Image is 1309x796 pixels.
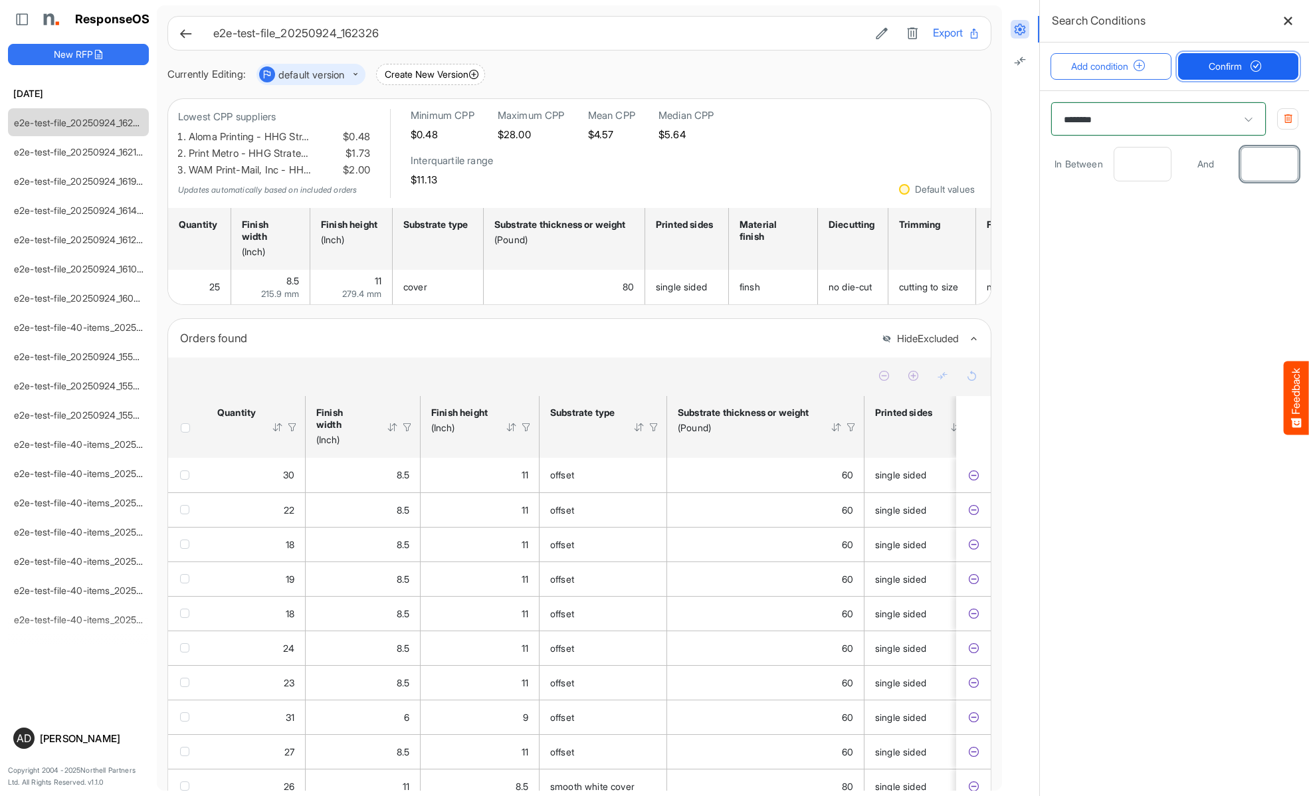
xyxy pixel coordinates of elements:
[217,407,254,419] div: Quantity
[740,219,803,243] div: Material finish
[845,421,857,433] div: Filter Icon
[189,129,370,146] li: Aloma Printing - HHG Str…
[403,781,409,792] span: 11
[283,643,294,654] span: 24
[623,281,634,292] span: 80
[207,458,306,492] td: 30 is template cell Column Header httpsnorthellcomontologiesmapping-rulesorderhasquantity
[540,734,667,769] td: offset is template cell Column Header httpsnorthellcomontologiesmapping-rulesmaterialhassubstrate...
[411,109,474,122] h6: Minimum CPP
[286,539,294,550] span: 18
[1051,156,1107,171] span: In Between
[1178,156,1235,171] span: And
[678,422,813,434] div: (Pound)
[842,504,853,516] span: 60
[431,407,488,419] div: Finish height
[397,746,409,757] span: 8.5
[306,631,421,665] td: 8.5 is template cell Column Header httpsnorthellcomontologiesmapping-rulesmeasurementhasfinishsiz...
[522,608,528,619] span: 11
[864,458,984,492] td: single sided is template cell Column Header httpsnorthellcomontologiesmapping-rulesmanufacturingh...
[875,677,926,688] span: single sided
[967,573,980,586] button: Exclude
[213,28,861,39] h6: e2e-test-file_20250924_162326
[872,25,892,42] button: Edit
[283,469,294,480] span: 30
[306,734,421,769] td: 8.5 is template cell Column Header httpsnorthellcomontologiesmapping-rulesmeasurementhasfinishsiz...
[915,185,975,194] div: Default values
[40,734,144,744] div: [PERSON_NAME]
[956,734,993,769] td: f995857e-24d0-4743-9394-09b329ac956a is template cell Column Header
[207,631,306,665] td: 24 is template cell Column Header httpsnorthellcomontologiesmapping-rulesorderhasquantity
[875,504,926,516] span: single sided
[397,643,409,654] span: 8.5
[375,275,381,286] span: 11
[550,539,574,550] span: offset
[498,109,565,122] h6: Maximum CPP
[397,469,409,480] span: 8.5
[550,643,574,654] span: offset
[261,288,299,299] span: 215.9 mm
[550,407,616,419] div: Substrate type
[967,504,980,517] button: Exclude
[667,561,864,596] td: 60 is template cell Column Header httpsnorthellcomontologiesmapping-rulesmaterialhasmaterialthick...
[231,270,310,304] td: 8.5 is template cell Column Header httpsnorthellcomontologiesmapping-rulesmeasurementhasfinishsiz...
[875,781,926,792] span: single sided
[8,765,149,788] p: Copyright 2004 - 2025 Northell Partners Ltd. All Rights Reserved. v 1.1.0
[14,526,192,538] a: e2e-test-file-40-items_20250924_152927
[1051,53,1171,80] button: Add condition
[899,281,958,292] span: cutting to size
[421,734,540,769] td: 11 is template cell Column Header httpsnorthellcomontologiesmapping-rulesmeasurementhasfinishsize...
[658,109,714,122] h6: Median CPP
[667,700,864,734] td: 60 is template cell Column Header httpsnorthellcomontologiesmapping-rulesmaterialhasmaterialthick...
[658,129,714,140] h5: $5.64
[310,270,393,304] td: 11 is template cell Column Header httpsnorthellcomontologiesmapping-rulesmeasurementhasfinishsize...
[306,561,421,596] td: 8.5 is template cell Column Header httpsnorthellcomontologiesmapping-rulesmeasurementhasfinishsiz...
[864,700,984,734] td: single sided is template cell Column Header httpsnorthellcomontologiesmapping-rulesmanufacturingh...
[967,780,980,793] button: Exclude
[550,504,574,516] span: offset
[829,219,873,231] div: Diecutting
[967,711,980,724] button: Exclude
[401,421,413,433] div: Filter Icon
[484,270,645,304] td: 80 is template cell Column Header httpsnorthellcomontologiesmapping-rulesmaterialhasmaterialthick...
[967,746,980,759] button: Exclude
[168,596,207,631] td: checkbox
[967,676,980,690] button: Exclude
[207,596,306,631] td: 18 is template cell Column Header httpsnorthellcomontologiesmapping-rulesorderhasquantity
[340,162,370,179] span: $2.00
[667,665,864,700] td: 60 is template cell Column Header httpsnorthellcomontologiesmapping-rulesmaterialhasmaterialthick...
[550,677,574,688] span: offset
[842,573,853,585] span: 60
[522,469,528,480] span: 11
[421,458,540,492] td: 11 is template cell Column Header httpsnorthellcomontologiesmapping-rulesmeasurementhasfinishsize...
[14,585,194,596] a: e2e-test-file-40-items_20250924_133443
[588,109,635,122] h6: Mean CPP
[306,527,421,561] td: 8.5 is template cell Column Header httpsnorthellcomontologiesmapping-rulesmeasurementhasfinishsiz...
[902,25,922,42] button: Delete
[550,712,574,723] span: offset
[14,322,193,333] a: e2e-test-file-40-items_20250924_160529
[14,263,148,274] a: e2e-test-file_20250924_161029
[189,146,370,162] li: Print Metro - HHG Strate…
[864,561,984,596] td: single sided is template cell Column Header httpsnorthellcomontologiesmapping-rulesmanufacturingh...
[321,219,377,231] div: Finish height
[376,64,485,85] button: Create New Version
[875,608,926,619] span: single sided
[168,631,207,665] td: checkbox
[875,469,926,480] span: single sided
[14,439,193,450] a: e2e-test-file-40-items_20250924_155342
[207,700,306,734] td: 31 is template cell Column Header httpsnorthellcomontologiesmapping-rulesorderhasquantity
[421,527,540,561] td: 11 is template cell Column Header httpsnorthellcomontologiesmapping-rulesmeasurementhasfinishsize...
[540,561,667,596] td: offset is template cell Column Header httpsnorthellcomontologiesmapping-rulesmaterialhassubstrate...
[842,539,853,550] span: 60
[842,712,853,723] span: 60
[167,66,246,83] div: Currently Editing:
[540,527,667,561] td: offset is template cell Column Header httpsnorthellcomontologiesmapping-rulesmaterialhassubstrate...
[14,205,148,216] a: e2e-test-file_20250924_161429
[648,421,660,433] div: Filter Icon
[168,396,207,458] th: Header checkbox
[550,469,574,480] span: offset
[14,292,148,304] a: e2e-test-file_20250924_160917
[207,561,306,596] td: 19 is template cell Column Header httpsnorthellcomontologiesmapping-rulesorderhasquantity
[8,86,149,101] h6: [DATE]
[286,421,298,433] div: Filter Icon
